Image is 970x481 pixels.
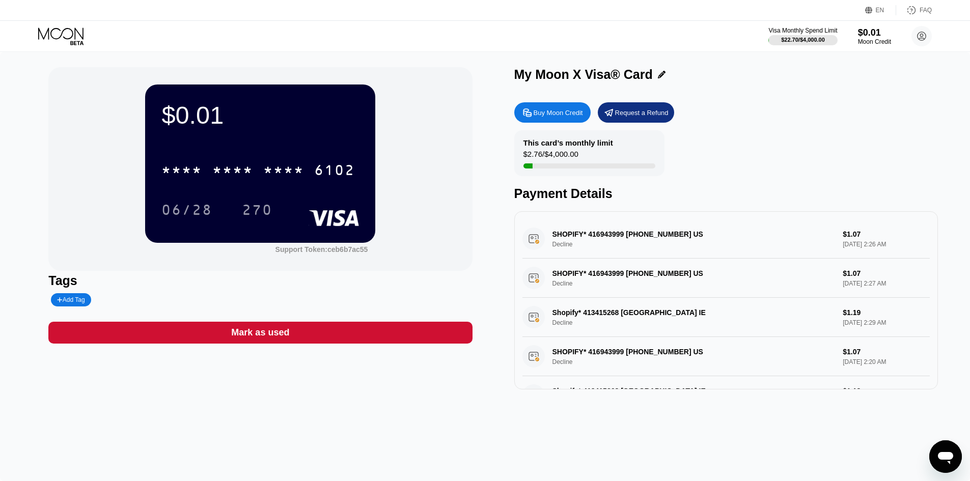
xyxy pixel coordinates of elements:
[876,7,884,14] div: EN
[161,203,212,219] div: 06/28
[314,163,355,180] div: 6102
[154,197,220,222] div: 06/28
[920,7,932,14] div: FAQ
[858,38,891,45] div: Moon Credit
[514,67,653,82] div: My Moon X Visa® Card
[275,245,368,253] div: Support Token:ceb6b7ac55
[768,27,837,34] div: Visa Monthly Spend Limit
[514,186,938,201] div: Payment Details
[865,5,896,15] div: EN
[896,5,932,15] div: FAQ
[598,102,674,123] div: Request a Refund
[523,150,578,163] div: $2.76 / $4,000.00
[57,296,85,303] div: Add Tag
[242,203,272,219] div: 270
[161,101,359,129] div: $0.01
[48,273,472,288] div: Tags
[858,27,891,45] div: $0.01Moon Credit
[858,27,891,38] div: $0.01
[768,27,837,45] div: Visa Monthly Spend Limit$22.70/$4,000.00
[615,108,669,117] div: Request a Refund
[534,108,583,117] div: Buy Moon Credit
[234,197,280,222] div: 270
[929,440,962,473] iframe: Button to launch messaging window
[514,102,591,123] div: Buy Moon Credit
[231,327,289,338] div: Mark as used
[781,37,825,43] div: $22.70 / $4,000.00
[51,293,91,306] div: Add Tag
[48,322,472,344] div: Mark as used
[523,138,613,147] div: This card’s monthly limit
[275,245,368,253] div: Support Token: ceb6b7ac55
